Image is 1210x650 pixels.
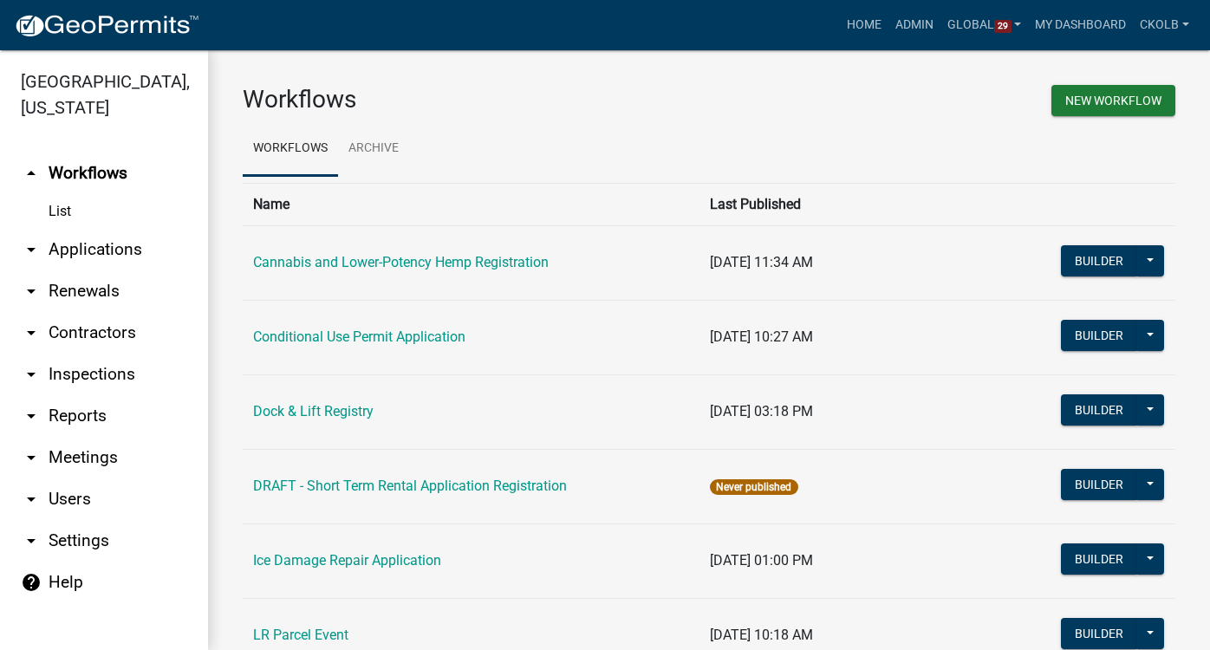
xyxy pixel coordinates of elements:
span: 29 [994,20,1012,34]
i: help [21,572,42,593]
a: Global29 [940,9,1029,42]
i: arrow_drop_down [21,281,42,302]
a: DRAFT - Short Term Rental Application Registration [253,478,567,494]
button: Builder [1061,469,1137,500]
i: arrow_drop_down [21,322,42,343]
a: Home [840,9,888,42]
span: [DATE] 10:27 AM [710,328,813,345]
h3: Workflows [243,85,696,114]
i: arrow_drop_down [21,447,42,468]
i: arrow_drop_up [21,163,42,184]
button: Builder [1061,543,1137,575]
button: Builder [1061,245,1137,276]
a: Conditional Use Permit Application [253,328,465,345]
i: arrow_drop_down [21,239,42,260]
span: [DATE] 10:18 AM [710,627,813,643]
a: Ice Damage Repair Application [253,552,441,569]
button: Builder [1061,618,1137,649]
a: Admin [888,9,940,42]
a: Archive [338,121,409,177]
button: New Workflow [1051,85,1175,116]
a: Workflows [243,121,338,177]
span: Never published [710,479,797,495]
button: Builder [1061,394,1137,426]
a: LR Parcel Event [253,627,348,643]
a: Dock & Lift Registry [253,403,374,419]
a: ckolb [1133,9,1196,42]
th: Last Published [699,183,1039,225]
th: Name [243,183,699,225]
a: Cannabis and Lower-Potency Hemp Registration [253,254,549,270]
i: arrow_drop_down [21,489,42,510]
i: arrow_drop_down [21,406,42,426]
i: arrow_drop_down [21,530,42,551]
span: [DATE] 11:34 AM [710,254,813,270]
span: [DATE] 03:18 PM [710,403,813,419]
button: Builder [1061,320,1137,351]
span: [DATE] 01:00 PM [710,552,813,569]
a: My Dashboard [1028,9,1133,42]
i: arrow_drop_down [21,364,42,385]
